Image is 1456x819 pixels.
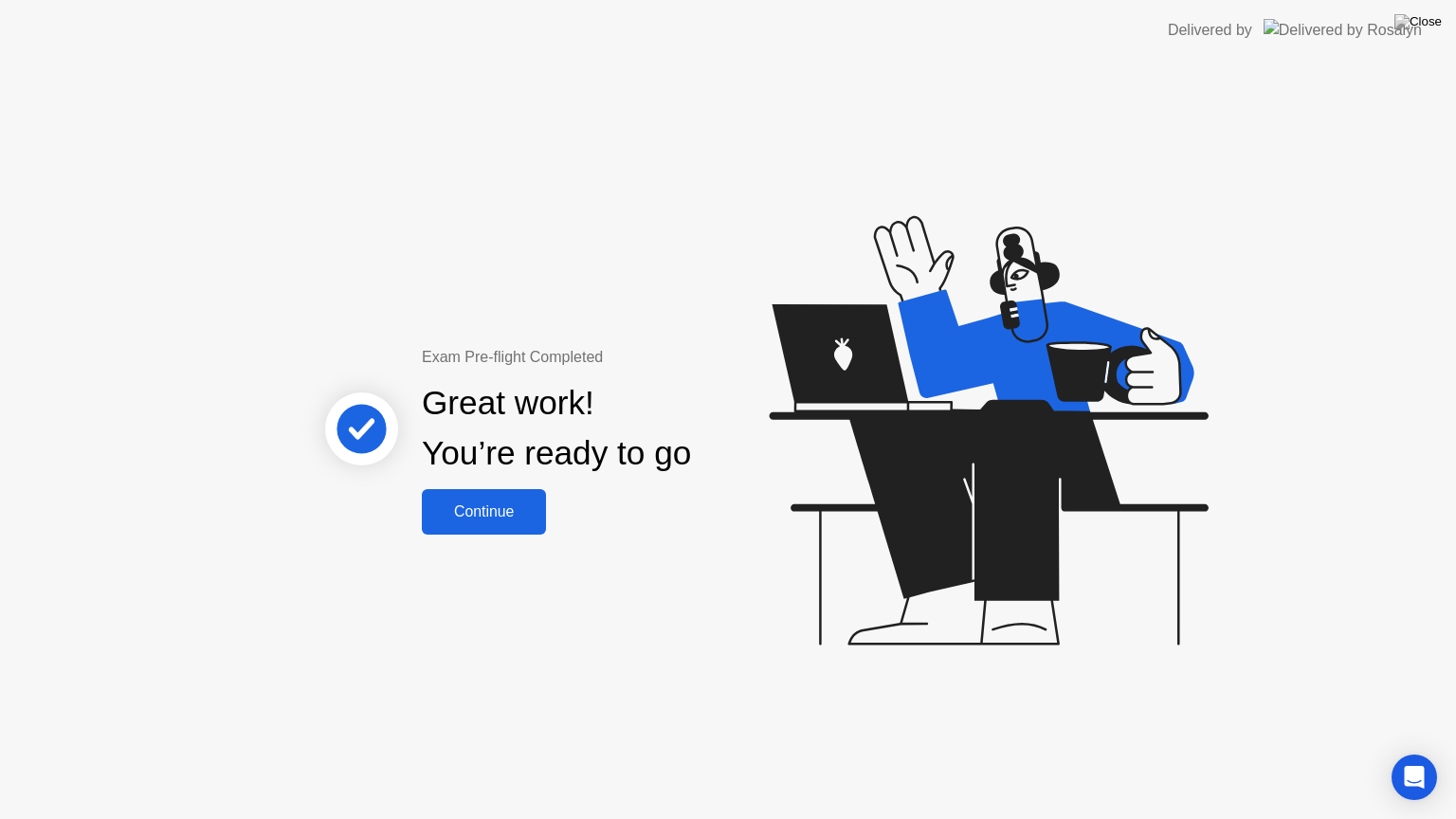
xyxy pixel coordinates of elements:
[1264,19,1422,41] img: Delivered by Rosalyn
[1392,755,1437,800] div: Open Intercom Messenger
[422,489,546,535] button: Continue
[428,503,540,520] div: Continue
[422,346,813,369] div: Exam Pre-flight Completed
[1168,19,1252,42] div: Delivered by
[422,378,691,479] div: Great work! You’re ready to go
[1394,14,1442,29] img: Close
